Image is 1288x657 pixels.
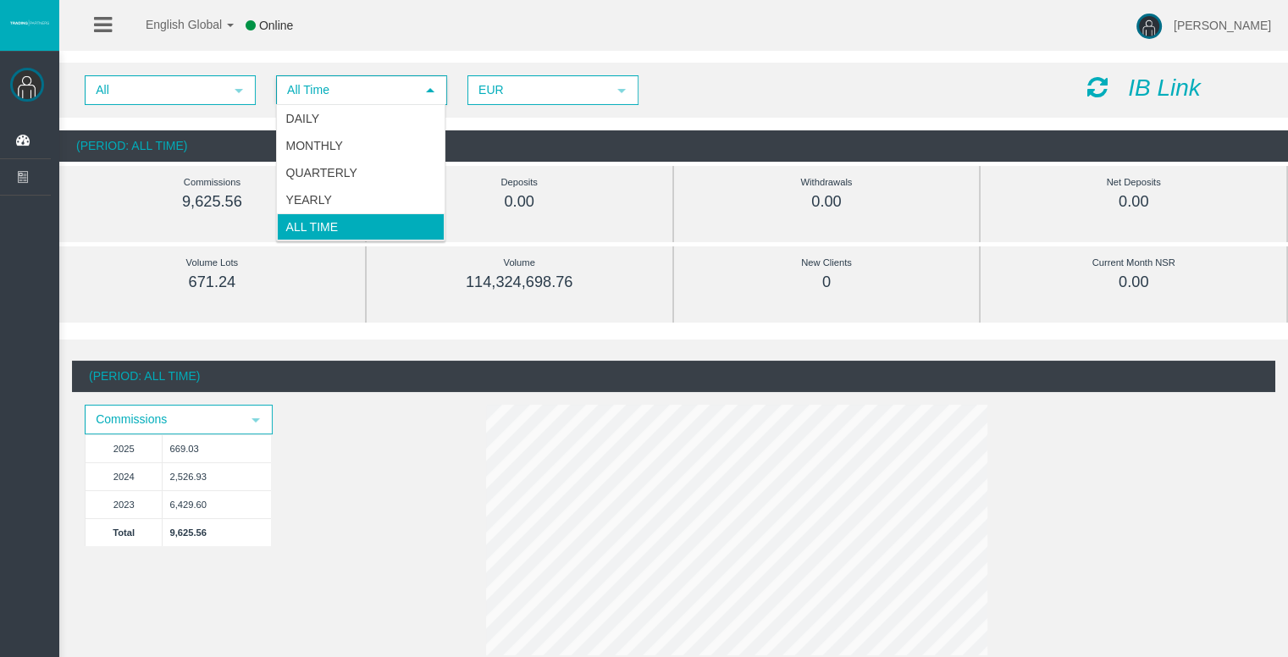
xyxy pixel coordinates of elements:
[1019,273,1248,292] div: 0.00
[97,273,327,292] div: 671.24
[1019,192,1248,212] div: 0.00
[1128,75,1201,101] i: IB Link
[163,490,271,518] td: 6,429.60
[8,19,51,26] img: logo.svg
[163,518,271,546] td: 9,625.56
[249,413,263,427] span: select
[712,192,942,212] div: 0.00
[423,84,437,97] span: select
[405,253,634,273] div: Volume
[712,273,942,292] div: 0
[124,18,222,31] span: English Global
[469,77,606,103] span: EUR
[86,490,163,518] td: 2023
[278,77,415,103] span: All Time
[615,84,628,97] span: select
[405,192,634,212] div: 0.00
[97,173,327,192] div: Commissions
[232,84,246,97] span: select
[1136,14,1162,39] img: user-image
[86,77,224,103] span: All
[277,213,445,240] li: All Time
[163,462,271,490] td: 2,526.93
[1019,253,1248,273] div: Current Month NSR
[405,173,634,192] div: Deposits
[1019,173,1248,192] div: Net Deposits
[86,406,240,433] span: Commissions
[277,186,445,213] li: Yearly
[1087,75,1108,99] i: Reload Dashboard
[277,159,445,186] li: Quarterly
[59,130,1288,162] div: (Period: All Time)
[86,518,163,546] td: Total
[163,434,271,462] td: 669.03
[712,173,942,192] div: Withdrawals
[405,273,634,292] div: 114,324,698.76
[277,132,445,159] li: Monthly
[1174,19,1271,32] span: [PERSON_NAME]
[97,192,327,212] div: 9,625.56
[712,253,942,273] div: New Clients
[86,434,163,462] td: 2025
[97,253,327,273] div: Volume Lots
[72,361,1275,392] div: (Period: All Time)
[86,462,163,490] td: 2024
[277,105,445,132] li: Daily
[259,19,293,32] span: Online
